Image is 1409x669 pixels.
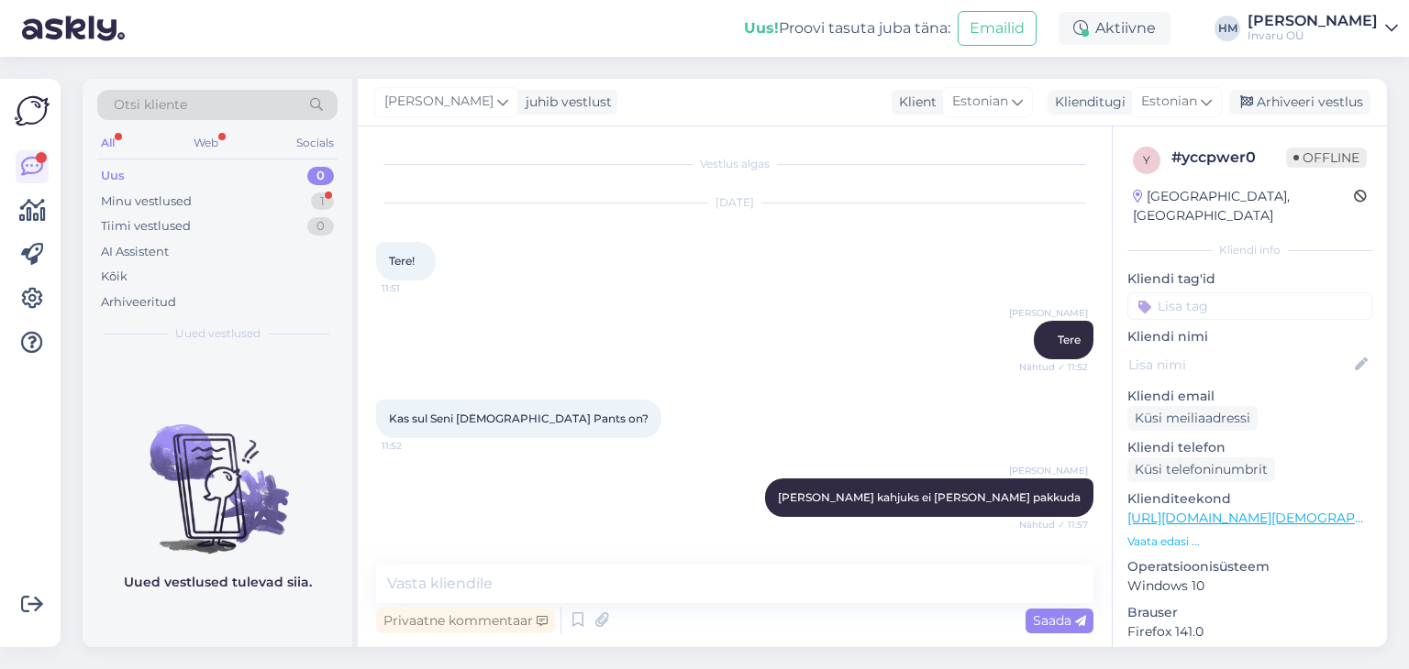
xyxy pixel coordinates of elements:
[1009,306,1088,320] span: [PERSON_NAME]
[1286,148,1367,168] span: Offline
[1127,292,1372,320] input: Lisa tag
[1048,93,1126,112] div: Klienditugi
[1248,14,1398,43] a: [PERSON_NAME]Invaru OÜ
[1058,333,1081,346] span: Tere
[1229,90,1370,115] div: Arhiveeri vestlus
[1127,242,1372,258] div: Kliendi info
[1127,438,1372,457] p: Kliendi telefon
[958,11,1037,46] button: Emailid
[101,217,191,236] div: Tiimi vestlused
[311,192,334,211] div: 1
[376,194,1093,211] div: [DATE]
[389,254,415,268] span: Tere!
[1133,187,1354,225] div: [GEOGRAPHIC_DATA], [GEOGRAPHIC_DATA]
[293,131,338,155] div: Socials
[83,391,352,556] img: No chats
[1127,327,1372,346] p: Kliendi nimi
[892,93,937,112] div: Klient
[1248,28,1378,43] div: Invaru OÜ
[124,573,312,592] p: Uued vestlused tulevad siia.
[1059,12,1170,45] div: Aktiivne
[114,95,187,115] span: Otsi kliente
[97,131,118,155] div: All
[1171,147,1286,169] div: # yccpwer0
[101,167,125,185] div: Uus
[1127,489,1372,509] p: Klienditeekond
[778,490,1081,504] span: [PERSON_NAME] kahjuks ei [PERSON_NAME] pakkuda
[175,325,261,342] span: Uued vestlused
[15,93,50,128] img: Askly Logo
[307,217,334,236] div: 0
[1127,387,1372,406] p: Kliendi email
[101,293,176,312] div: Arhiveeritud
[1127,622,1372,642] p: Firefox 141.0
[1033,612,1086,629] span: Saada
[101,192,192,211] div: Minu vestlused
[744,17,950,39] div: Proovi tasuta juba täna:
[389,411,649,425] span: Kas sul Seni [DEMOGRAPHIC_DATA] Pants on?
[382,281,450,295] span: 11:51
[1019,360,1088,374] span: Nähtud ✓ 11:52
[952,92,1008,112] span: Estonian
[1143,153,1150,167] span: y
[376,156,1093,172] div: Vestlus algas
[1127,269,1372,289] p: Kliendi tag'id
[1127,557,1372,576] p: Operatsioonisüsteem
[1019,518,1088,532] span: Nähtud ✓ 11:57
[1127,603,1372,622] p: Brauser
[1127,457,1275,482] div: Küsi telefoninumbrit
[307,167,334,185] div: 0
[1127,533,1372,550] p: Vaata edasi ...
[1248,14,1378,28] div: [PERSON_NAME]
[1141,92,1197,112] span: Estonian
[382,439,450,453] span: 11:52
[1128,355,1351,375] input: Lisa nimi
[1215,16,1240,41] div: HM
[384,92,494,112] span: [PERSON_NAME]
[376,609,555,633] div: Privaatne kommentaar
[101,268,128,286] div: Kõik
[101,243,169,261] div: AI Assistent
[1127,576,1372,596] p: Windows 10
[1127,406,1258,431] div: Küsi meiliaadressi
[518,93,612,112] div: juhib vestlust
[1009,464,1088,477] span: [PERSON_NAME]
[744,19,779,37] b: Uus!
[190,131,222,155] div: Web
